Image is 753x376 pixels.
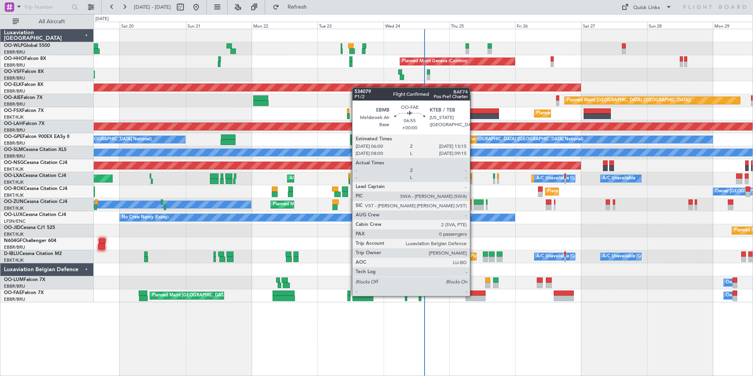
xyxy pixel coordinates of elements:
span: OO-LUM [4,277,24,282]
a: OO-ELKFalcon 8X [4,82,43,87]
a: EBKT/KJK [4,179,24,185]
a: EBBR/BRU [4,88,25,94]
div: Wed 24 [384,22,449,29]
div: No Crew Nancy (Essey) [122,212,169,223]
a: OO-SLMCessna Citation XLS [4,147,67,152]
span: OO-ZUN [4,199,24,204]
a: EBBR/BRU [4,140,25,146]
div: Sun 28 [647,22,713,29]
button: Refresh [269,1,316,13]
a: EBBR/BRU [4,296,25,302]
a: OO-FSXFalcon 7X [4,108,44,113]
a: OO-ROKCessna Citation CJ4 [4,186,67,191]
span: All Aircraft [20,19,83,24]
div: A/C Unavailable [GEOGRAPHIC_DATA]-[GEOGRAPHIC_DATA] [603,251,728,262]
div: No Crew [GEOGRAPHIC_DATA] ([GEOGRAPHIC_DATA] National) [451,134,583,145]
div: A/C Unavailable [GEOGRAPHIC_DATA] ([GEOGRAPHIC_DATA] National) [536,251,683,262]
div: Planned Maint Kortrijk-[GEOGRAPHIC_DATA] [536,108,628,119]
div: Planned Maint [GEOGRAPHIC_DATA] ([GEOGRAPHIC_DATA] National) [468,134,610,145]
a: EBKT/KJK [4,166,24,172]
div: Fri 26 [515,22,581,29]
a: D-IBLUCessna Citation M2 [4,251,62,256]
span: OO-GPE [4,134,22,139]
button: All Aircraft [9,15,85,28]
a: OO-VSFFalcon 8X [4,69,44,74]
div: Sat 27 [581,22,647,29]
input: Trip Number [24,1,69,13]
span: OO-SLM [4,147,23,152]
div: [DATE] [95,16,109,22]
div: A/C Unavailable [603,173,635,184]
span: D-IBLU [4,251,19,256]
span: OO-NSG [4,160,24,165]
div: Sun 21 [186,22,252,29]
span: OO-JID [4,225,20,230]
span: OO-LAH [4,121,23,126]
span: N604GF [4,238,22,243]
a: OO-WLPGlobal 5500 [4,43,50,48]
span: OO-LUX [4,212,22,217]
div: Planned Maint Nice ([GEOGRAPHIC_DATA]) [471,251,558,262]
a: EBBR/BRU [4,101,25,107]
a: N604GFChallenger 604 [4,238,56,243]
a: EBKT/KJK [4,231,24,237]
div: Planned Maint [GEOGRAPHIC_DATA] ([GEOGRAPHIC_DATA] National) [152,290,295,302]
span: OO-FAE [4,290,22,295]
a: OO-LXACessna Citation CJ4 [4,173,66,178]
span: OO-ROK [4,186,24,191]
div: Thu 25 [449,22,515,29]
span: Refresh [281,4,314,10]
a: LFSN/ENC [4,218,26,224]
a: EBBR/BRU [4,153,25,159]
a: OO-HHOFalcon 8X [4,56,46,61]
a: OO-FAEFalcon 7X [4,290,44,295]
button: Quick Links [618,1,676,13]
span: OO-ELK [4,82,22,87]
a: OO-LUMFalcon 7X [4,277,45,282]
div: Tue 23 [317,22,383,29]
a: OO-ZUNCessna Citation CJ4 [4,199,67,204]
a: EBBR/BRU [4,127,25,133]
a: OO-GPEFalcon 900EX EASy II [4,134,69,139]
a: EBBR/BRU [4,75,25,81]
span: OO-WLP [4,43,23,48]
div: Planned Maint Geneva (Cointrin) [402,56,467,67]
span: OO-AIE [4,95,21,100]
a: EBKT/KJK [4,257,24,263]
div: A/C Unavailable [GEOGRAPHIC_DATA] ([GEOGRAPHIC_DATA] National) [536,173,683,184]
a: EBBR/BRU [4,49,25,55]
span: [DATE] - [DATE] [134,4,171,11]
a: OO-AIEFalcon 7X [4,95,43,100]
div: Sat 20 [120,22,185,29]
span: OO-HHO [4,56,24,61]
span: OO-VSF [4,69,22,74]
span: OO-LXA [4,173,22,178]
div: Planned Maint [GEOGRAPHIC_DATA] ([GEOGRAPHIC_DATA]) [567,95,691,106]
a: EBKT/KJK [4,114,24,120]
a: OO-LUXCessna Citation CJ4 [4,212,66,217]
div: AOG Maint Kortrijk-[GEOGRAPHIC_DATA] [289,173,375,184]
a: EBBR/BRU [4,244,25,250]
a: EBBR/BRU [4,283,25,289]
span: OO-FSX [4,108,22,113]
div: Planned Maint Kortrijk-[GEOGRAPHIC_DATA] [273,199,365,210]
a: EBKT/KJK [4,192,24,198]
a: EBKT/KJK [4,205,24,211]
div: Mon 22 [252,22,317,29]
div: Quick Links [633,4,660,12]
a: OO-LAHFalcon 7X [4,121,45,126]
div: Planned Maint Kortrijk-[GEOGRAPHIC_DATA] [547,186,639,197]
a: OO-JIDCessna CJ1 525 [4,225,55,230]
a: EBBR/BRU [4,62,25,68]
a: OO-NSGCessna Citation CJ4 [4,160,67,165]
